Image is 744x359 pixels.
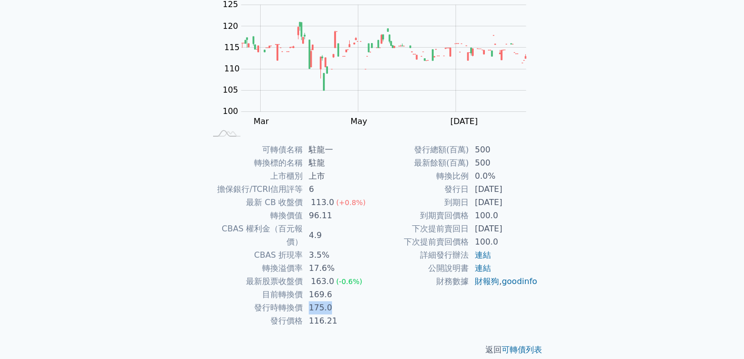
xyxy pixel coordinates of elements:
td: 到期日 [372,196,469,209]
td: [DATE] [469,222,538,235]
td: 6 [303,183,372,196]
td: 駐龍一 [303,143,372,156]
td: 116.21 [303,314,372,328]
td: 目前轉換價 [206,288,303,301]
td: 公開說明書 [372,262,469,275]
td: 100.0 [469,209,538,222]
td: 財務數據 [372,275,469,288]
td: 轉換比例 [372,170,469,183]
td: 詳細發行辦法 [372,249,469,262]
div: 163.0 [309,275,336,288]
td: 500 [469,143,538,156]
a: goodinfo [502,276,537,286]
a: 可轉債列表 [502,345,542,354]
a: 連結 [475,263,491,273]
p: 返回 [194,344,550,356]
td: 轉換溢價率 [206,262,303,275]
td: 96.11 [303,209,372,222]
td: CBAS 折現率 [206,249,303,262]
tspan: 100 [223,106,238,116]
td: [DATE] [469,183,538,196]
td: 轉換價值 [206,209,303,222]
td: 發行日 [372,183,469,196]
td: 上市櫃別 [206,170,303,183]
td: 最新 CB 收盤價 [206,196,303,209]
td: 4.9 [303,222,372,249]
g: Series [241,22,526,91]
td: 169.6 [303,288,372,301]
td: 發行價格 [206,314,303,328]
td: 0.0% [469,170,538,183]
td: [DATE] [469,196,538,209]
td: 500 [469,156,538,170]
td: 最新餘額(百萬) [372,156,469,170]
td: 下次提前賣回價格 [372,235,469,249]
td: , [469,275,538,288]
td: 100.0 [469,235,538,249]
a: 連結 [475,250,491,260]
tspan: 110 [224,64,240,73]
span: (+0.8%) [336,198,365,207]
td: 擔保銀行/TCRI信用評等 [206,183,303,196]
td: 駐龍 [303,156,372,170]
td: 可轉債名稱 [206,143,303,156]
td: 發行總額(百萬) [372,143,469,156]
span: (-0.6%) [336,277,362,286]
tspan: 105 [223,85,238,95]
td: 到期賣回價格 [372,209,469,222]
td: 轉換標的名稱 [206,156,303,170]
td: 3.5% [303,249,372,262]
td: 最新股票收盤價 [206,275,303,288]
tspan: Mar [254,116,269,126]
td: 175.0 [303,301,372,314]
a: 財報狗 [475,276,499,286]
tspan: 120 [223,21,238,31]
td: 下次提前賣回日 [372,222,469,235]
td: 上市 [303,170,372,183]
tspan: 115 [224,43,240,52]
td: 17.6% [303,262,372,275]
td: CBAS 權利金（百元報價） [206,222,303,249]
td: 發行時轉換價 [206,301,303,314]
tspan: [DATE] [450,116,478,126]
tspan: May [350,116,367,126]
div: 113.0 [309,196,336,209]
